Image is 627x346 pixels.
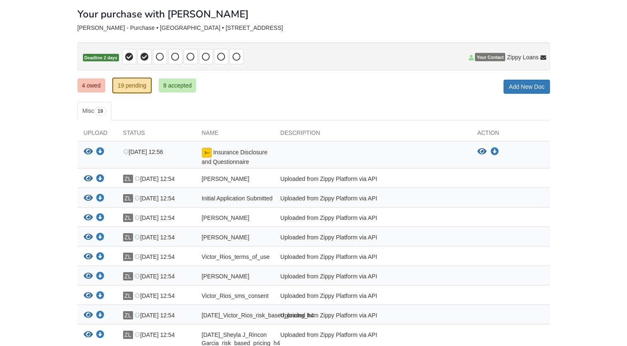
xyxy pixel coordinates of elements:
img: Document fully signed [202,148,212,158]
span: ZL [123,194,133,202]
button: View 08-18-2025_Victor_Rios_risk_based_pricing_h4 [84,311,93,320]
span: Insurance Disclosure and Questionnaire [202,149,268,165]
div: Status [117,129,196,141]
a: 4 owed [77,78,105,93]
div: Name [196,129,274,141]
span: [DATE] 12:54 [134,331,174,338]
div: Uploaded from Zippy Platform via API [274,272,471,283]
span: [DATE] 12:54 [134,175,174,182]
div: Uploaded from Zippy Platform via API [274,253,471,263]
div: Uploaded from Zippy Platform via API [274,233,471,244]
div: Uploaded from Zippy Platform via API [274,175,471,185]
span: [DATE] 12:54 [134,234,174,241]
a: Add New Doc [504,80,550,94]
button: View Sheyla J_Rincon Garcia_terms_of_use [84,272,93,281]
span: [DATE] 12:54 [134,292,174,299]
a: Download Sheyla J_Rincon Garcia_true_and_correct_consent [96,176,104,183]
button: View Sheyla J_Rincon Garcia_true_and_correct_consent [84,175,93,183]
span: Deadline 2 days [83,54,119,62]
a: Download Sheyla J_Rincon Garcia_joint_credit [96,215,104,222]
button: View Initial Application Submitted [84,194,93,203]
button: View Sheyla J_Rincon Garcia_credit_authorization [84,233,93,242]
span: ZL [123,253,133,261]
button: View 08-18-2025_Sheyla J_Rincon Garcia_risk_based_pricing_h4 [84,331,93,339]
button: View Insurance Disclosure and Questionnaire [84,148,93,156]
span: [DATE] 12:54 [134,195,174,202]
a: Download Insurance Disclosure and Questionnaire [96,149,104,156]
span: [PERSON_NAME] [202,273,249,280]
button: View Victor_Rios_terms_of_use [84,253,93,261]
span: [PERSON_NAME] [202,214,249,221]
span: ZL [123,331,133,339]
div: Uploaded from Zippy Platform via API [274,311,471,322]
div: Action [471,129,550,141]
span: [PERSON_NAME] [202,234,249,241]
a: Download Victor_Rios_sms_consent [96,293,104,300]
span: ZL [123,233,133,241]
div: Uploaded from Zippy Platform via API [274,292,471,302]
span: [DATE] 12:56 [123,149,163,155]
a: Download Insurance Disclosure and Questionnaire [491,149,499,155]
div: Upload [77,129,117,141]
a: Download Sheyla J_Rincon Garcia_terms_of_use [96,273,104,280]
a: Misc [77,102,111,120]
span: Victor_Rios_terms_of_use [202,253,270,260]
span: ZL [123,175,133,183]
div: Uploaded from Zippy Platform via API [274,214,471,224]
span: [PERSON_NAME] [202,175,249,182]
div: Description [274,129,471,141]
span: ZL [123,214,133,222]
button: View Insurance Disclosure and Questionnaire [477,148,487,156]
span: [DATE] 12:54 [134,273,174,280]
span: [DATE]_Victor_Rios_risk_based_pricing_h4 [202,312,314,319]
h1: Your purchase with [PERSON_NAME] [77,9,249,19]
span: [DATE] 12:54 [134,312,174,319]
span: [DATE] 12:54 [134,214,174,221]
div: [PERSON_NAME] - Purchase • [GEOGRAPHIC_DATA] • [STREET_ADDRESS] [77,24,550,32]
span: ZL [123,292,133,300]
span: Victor_Rios_sms_consent [202,292,269,299]
button: View Victor_Rios_sms_consent [84,292,93,300]
a: Download 08-18-2025_Sheyla J_Rincon Garcia_risk_based_pricing_h4 [96,332,104,339]
span: Zippy Loans [507,53,538,61]
a: Download Victor_Rios_terms_of_use [96,254,104,261]
span: ZL [123,311,133,319]
a: Download Sheyla J_Rincon Garcia_credit_authorization [96,234,104,241]
span: ZL [123,272,133,280]
a: Download Initial Application Submitted [96,195,104,202]
a: 8 accepted [159,78,196,93]
span: 19 [94,107,106,115]
span: [DATE] 12:54 [134,253,174,260]
a: 19 pending [112,78,152,93]
span: Initial Application Submitted [202,195,273,202]
span: Your Contact [475,53,505,61]
button: View Sheyla J_Rincon Garcia_joint_credit [84,214,93,222]
div: Uploaded from Zippy Platform via API [274,194,471,205]
a: Download 08-18-2025_Victor_Rios_risk_based_pricing_h4 [96,312,104,319]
